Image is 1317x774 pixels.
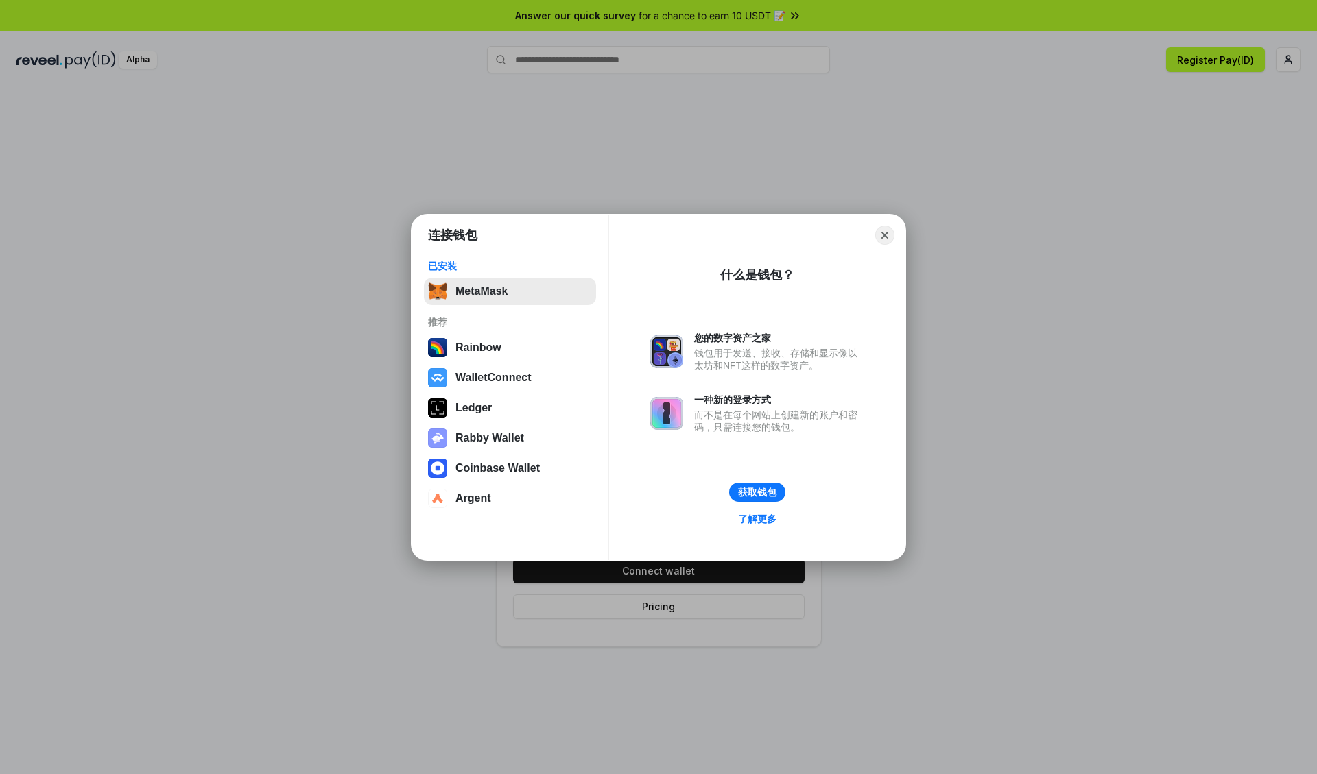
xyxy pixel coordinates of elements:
[455,372,532,384] div: WalletConnect
[424,334,596,361] button: Rainbow
[650,335,683,368] img: svg+xml,%3Csvg%20xmlns%3D%22http%3A%2F%2Fwww.w3.org%2F2000%2Fsvg%22%20fill%3D%22none%22%20viewBox...
[694,332,864,344] div: 您的数字资产之家
[738,486,776,498] div: 获取钱包
[650,397,683,430] img: svg+xml,%3Csvg%20xmlns%3D%22http%3A%2F%2Fwww.w3.org%2F2000%2Fsvg%22%20fill%3D%22none%22%20viewBox...
[428,489,447,508] img: svg+xml,%3Csvg%20width%3D%2228%22%20height%3D%2228%22%20viewBox%3D%220%200%2028%2028%22%20fill%3D...
[455,402,492,414] div: Ledger
[729,483,785,502] button: 获取钱包
[694,347,864,372] div: 钱包用于发送、接收、存储和显示像以太坊和NFT这样的数字资产。
[424,278,596,305] button: MetaMask
[428,368,447,387] img: svg+xml,%3Csvg%20width%3D%2228%22%20height%3D%2228%22%20viewBox%3D%220%200%2028%2028%22%20fill%3D...
[455,341,501,354] div: Rainbow
[694,394,864,406] div: 一种新的登录方式
[428,398,447,418] img: svg+xml,%3Csvg%20xmlns%3D%22http%3A%2F%2Fwww.w3.org%2F2000%2Fsvg%22%20width%3D%2228%22%20height%3...
[428,282,447,301] img: svg+xml,%3Csvg%20fill%3D%22none%22%20height%3D%2233%22%20viewBox%3D%220%200%2035%2033%22%20width%...
[455,492,491,505] div: Argent
[424,485,596,512] button: Argent
[455,462,540,474] div: Coinbase Wallet
[455,432,524,444] div: Rabby Wallet
[428,459,447,478] img: svg+xml,%3Csvg%20width%3D%2228%22%20height%3D%2228%22%20viewBox%3D%220%200%2028%2028%22%20fill%3D...
[428,428,447,448] img: svg+xml,%3Csvg%20xmlns%3D%22http%3A%2F%2Fwww.w3.org%2F2000%2Fsvg%22%20fill%3D%22none%22%20viewBox...
[428,338,447,357] img: svg+xml,%3Csvg%20width%3D%22120%22%20height%3D%22120%22%20viewBox%3D%220%200%20120%20120%22%20fil...
[738,513,776,525] div: 了解更多
[428,316,592,328] div: 推荐
[424,455,596,482] button: Coinbase Wallet
[424,394,596,422] button: Ledger
[875,226,894,245] button: Close
[424,424,596,452] button: Rabby Wallet
[428,227,477,243] h1: 连接钱包
[730,510,785,528] a: 了解更多
[694,409,864,433] div: 而不是在每个网站上创建新的账户和密码，只需连接您的钱包。
[455,285,508,298] div: MetaMask
[720,267,794,283] div: 什么是钱包？
[428,260,592,272] div: 已安装
[424,364,596,391] button: WalletConnect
